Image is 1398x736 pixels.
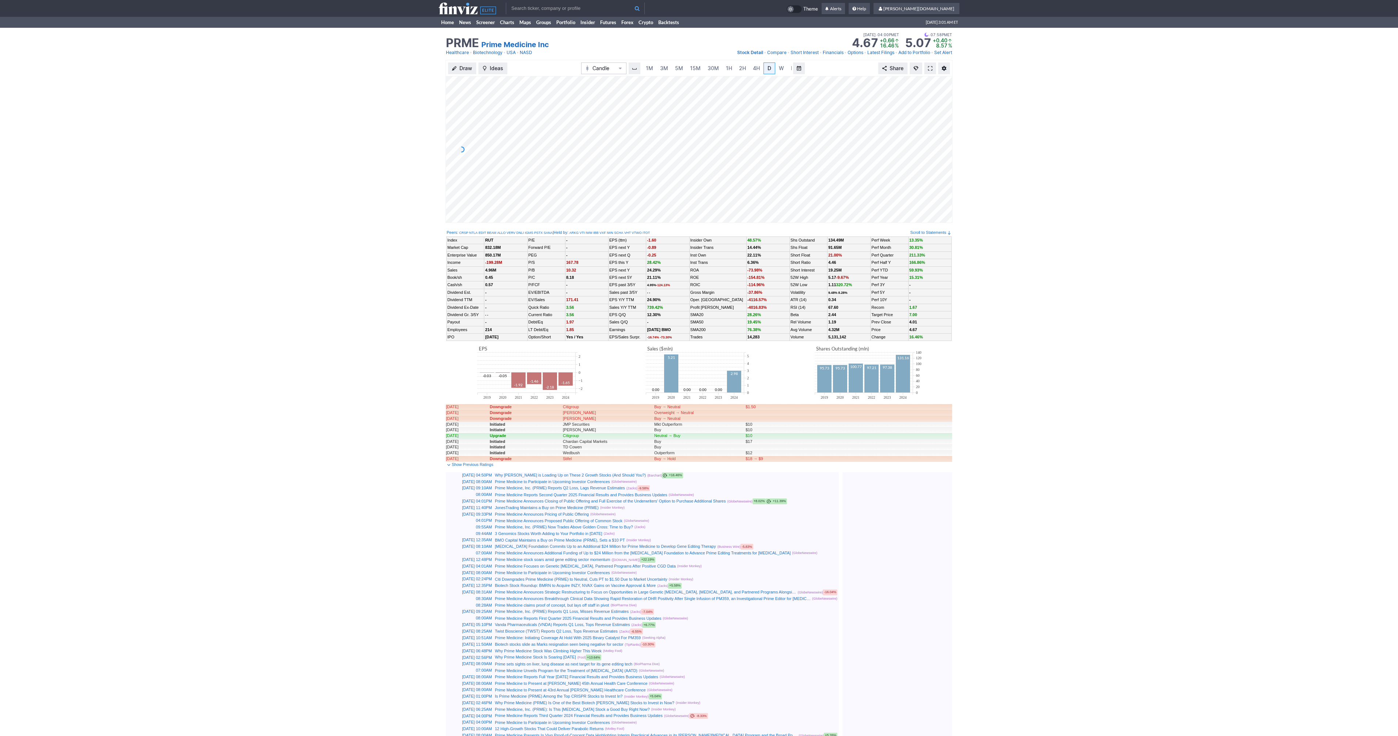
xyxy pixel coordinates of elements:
[828,297,836,302] b: 0.34
[609,274,646,281] td: EPS next 5Y
[689,281,746,289] td: ROIC
[871,244,908,251] td: Perf Month
[527,259,565,266] td: P/S
[828,305,838,310] b: 67.60
[895,49,898,56] span: •
[789,274,827,281] td: 52W High
[485,305,486,310] b: -
[447,244,484,251] td: Market Cap
[909,275,923,280] span: 15.31%
[803,5,818,13] span: Theme
[909,290,911,295] b: -
[495,570,610,575] a: Prime Medicine to Participate in Upcoming Investor Conferences
[495,479,610,484] a: Prime Medicine to Participate in Upcoming Investor Conferences
[469,231,478,235] a: NTLA
[632,231,641,235] a: VTWO
[624,231,631,235] a: VHT
[490,65,503,72] span: Ideas
[647,327,671,332] b: [DATE] BMO
[876,31,878,38] span: •
[446,468,696,472] img: nic2x2.gif
[609,266,646,274] td: EPS next Y
[828,253,842,257] span: 21.00%
[753,65,760,71] span: 4H
[495,557,610,562] a: Prime Medicine stock soars amid gene editing sector momentum
[516,49,519,56] span: •
[647,275,660,280] b: 21.11%
[609,244,646,251] td: EPS next Y
[747,260,759,265] b: 6.36%
[909,253,925,257] span: 211.33%
[495,519,622,523] a: Prime Medicine Announces Proposed Public Offering of Common Stock
[495,681,648,686] a: Prime Medicine to Present at [PERSON_NAME] 45th Annual Health Care Conference
[822,3,845,15] a: Alerts
[910,62,922,74] button: Explore new features
[672,62,686,74] a: 5M
[495,493,667,497] a: Prime Medicine Reports Second Quarter 2025 Financial Results and Provides Business Updates
[791,65,796,71] span: M
[909,312,917,317] a: 7.00
[495,583,656,588] a: Biotech Stock Roundup: BMRN to Acquire INZY, NVAX Gains on Vaccine Approval & More
[787,49,790,56] span: •
[764,62,775,74] a: D
[929,31,931,38] span: •
[689,296,746,304] td: Oper. [GEOGRAPHIC_DATA]
[636,17,656,28] a: Crypto
[527,304,565,311] td: Quick Ratio
[497,17,517,28] a: Charts
[871,312,893,317] a: Target Price
[609,289,646,296] td: Sales past 3/5Y
[566,290,568,295] b: -
[485,260,502,265] span: -199.28M
[739,65,746,71] span: 2H
[447,251,484,259] td: Enterprise Value
[909,305,917,310] a: 1.67
[647,268,660,272] b: 24.29%
[527,296,565,304] td: EV/Sales
[609,281,646,289] td: EPS past 3/5Y
[788,62,799,74] a: M
[793,62,805,74] button: Range
[647,253,656,257] span: -0.25
[439,17,456,28] a: Home
[905,37,931,49] strong: 5.07
[828,268,842,272] a: 19.25M
[495,616,661,621] a: Prime Medicine Reports First Quarter 2025 Financial Results and Provides Business Updates
[527,281,565,289] td: P/FCF
[871,305,884,310] a: Recom
[747,268,762,272] span: -73.98%
[507,231,515,235] a: VERV
[485,290,486,295] b: -
[647,335,659,339] span: -16.74%
[747,282,765,287] span: -114.96%
[495,629,618,633] a: Twist Bioscience (TWST) Reports Q2 Loss, Tops Revenue Estimates
[495,512,589,516] a: Prime Medicine Announces Pricing of Public Offering
[689,304,746,311] td: Profit [PERSON_NAME]
[736,62,749,74] a: 2H
[447,230,457,235] a: Peers
[737,50,763,55] span: Stock Detail
[646,65,653,71] span: 1M
[924,62,936,74] a: Fullscreen
[495,662,632,666] a: Prime sets sights on liver, lung disease as next target for its gene editing tech
[926,17,958,28] span: [DATE] 3:01 AM ET
[828,238,844,242] b: 134.49M
[446,49,469,56] a: Healthcare
[485,245,501,250] b: 832.18M
[473,49,503,56] a: Biotechnology
[737,49,763,56] a: Stock Detail
[495,544,716,549] a: [MEDICAL_DATA] Foundation Commits Up to an Additional $24 Million for Prime Medicine to Develop G...
[580,231,585,235] a: VTI
[656,17,682,28] a: Backtests
[592,65,615,72] span: Candle
[823,49,844,56] a: Financials
[456,17,474,28] a: News
[446,401,696,404] img: nic2x2.gif
[871,259,908,266] td: Perf Half Y
[485,238,493,242] b: RUT
[447,304,484,311] td: Dividend Ex-Date
[485,282,493,287] b: 0.57
[747,253,761,257] b: 22.11%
